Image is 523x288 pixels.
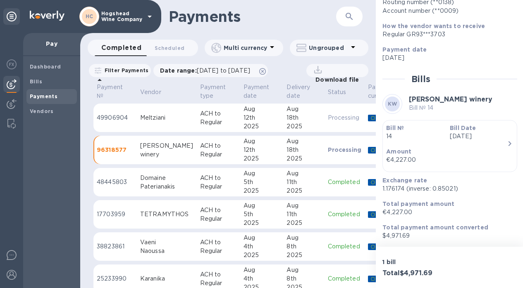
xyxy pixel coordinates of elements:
div: Domaine [140,174,193,182]
b: Bill Date [450,125,476,131]
p: Bill № 14 [409,104,492,112]
span: Status [328,88,357,97]
b: [PERSON_NAME] winery [409,95,492,103]
p: ACH to Regular [200,238,237,255]
div: Aug [287,266,321,274]
div: 18th [287,146,321,154]
p: 17703959 [97,210,134,219]
p: Status [328,88,346,97]
div: Aug [244,201,280,210]
p: Multi currency [224,44,267,52]
div: 2025 [244,122,280,131]
p: Ungrouped [309,44,348,52]
div: 2025 [287,122,321,131]
div: Aug [244,105,280,113]
div: Date range:[DATE] to [DATE] [153,64,268,77]
span: Completed [101,42,141,54]
div: Unpin categories [3,8,20,25]
div: Aug [244,266,280,274]
div: 8th [287,242,321,251]
p: Completed [328,274,362,283]
b: Total payment amount converted [382,224,488,231]
p: 96318577 [97,146,134,154]
div: 5th [244,210,280,219]
div: Aug [287,105,321,113]
h3: Total $4,971.69 [382,269,447,277]
span: Scheduled [155,44,184,52]
p: Delivery date [287,83,310,100]
div: 12th [244,113,280,122]
div: 18th [287,113,321,122]
p: Completed [328,242,362,251]
b: Amount [386,148,411,155]
div: TETRAMYTHOS [140,210,193,219]
div: 2025 [287,154,321,163]
b: Bills [30,78,42,85]
p: Processing [328,146,362,154]
p: Payment type [200,83,226,100]
span: [DATE] to [DATE] [197,67,250,74]
div: 2025 [244,154,280,163]
div: 2025 [244,186,280,195]
div: Karanika [140,274,193,283]
p: Processing [328,113,362,122]
img: Foreign exchange [7,59,17,69]
div: Aug [287,137,321,146]
p: 49906904 [97,113,134,122]
span: Payment type [200,83,237,100]
div: Aug [244,169,280,178]
span: Payment № [97,83,134,100]
button: Bill №14Bill Date[DATE]Amount€4,227.00 [382,120,517,172]
div: 2025 [287,251,321,260]
b: Payments [30,93,57,99]
div: Aug [287,201,321,210]
p: Completed [328,178,362,186]
div: Aug [244,137,280,146]
div: 8th [287,274,321,283]
b: Payment date [382,46,427,53]
div: 2025 [287,186,321,195]
p: Pay [30,40,74,48]
b: How the vendor wants to receive [382,23,485,29]
p: ACH to Regular [200,270,237,288]
b: Exchange rate [382,177,427,184]
p: $4,971.69 [382,231,511,240]
div: Aug [244,234,280,242]
div: Paterianakis [140,182,193,191]
div: Aug [287,169,321,178]
p: Date range : [160,66,254,75]
p: ACH to Regular [200,174,237,191]
p: Filter Payments [101,67,148,74]
p: Payee currency [368,83,393,100]
p: 48445803 [97,178,134,186]
div: 4th [244,274,280,283]
div: Account number (**0009) [382,7,511,15]
p: ACH to Regular [200,206,237,223]
p: Vendor [140,88,161,97]
p: Completed [328,210,362,219]
span: Payee currency [368,83,404,100]
div: 5th [244,178,280,186]
div: 2025 [244,251,280,260]
p: ACH to Regular [200,142,237,159]
p: [DATE] [450,132,507,141]
p: 25233990 [97,274,134,283]
div: Naoussa [140,247,193,255]
b: Bill № [386,125,404,131]
p: 38823861 [97,242,134,251]
p: €4,227.00 [382,208,511,217]
span: Vendor [140,88,172,97]
div: 2025 [244,219,280,227]
b: Total payment amount [382,201,454,207]
b: Vendors [30,108,54,114]
b: KW [388,101,397,107]
div: 2025 [287,219,321,227]
p: [DATE] [382,54,511,62]
div: Meltziani [140,113,193,122]
div: Aug [287,234,321,242]
div: 4th [244,242,280,251]
p: Hogshead Wine Company [101,11,143,22]
p: Payment date [244,83,270,100]
span: Payment date [244,83,280,100]
p: 1 bill [382,258,447,266]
